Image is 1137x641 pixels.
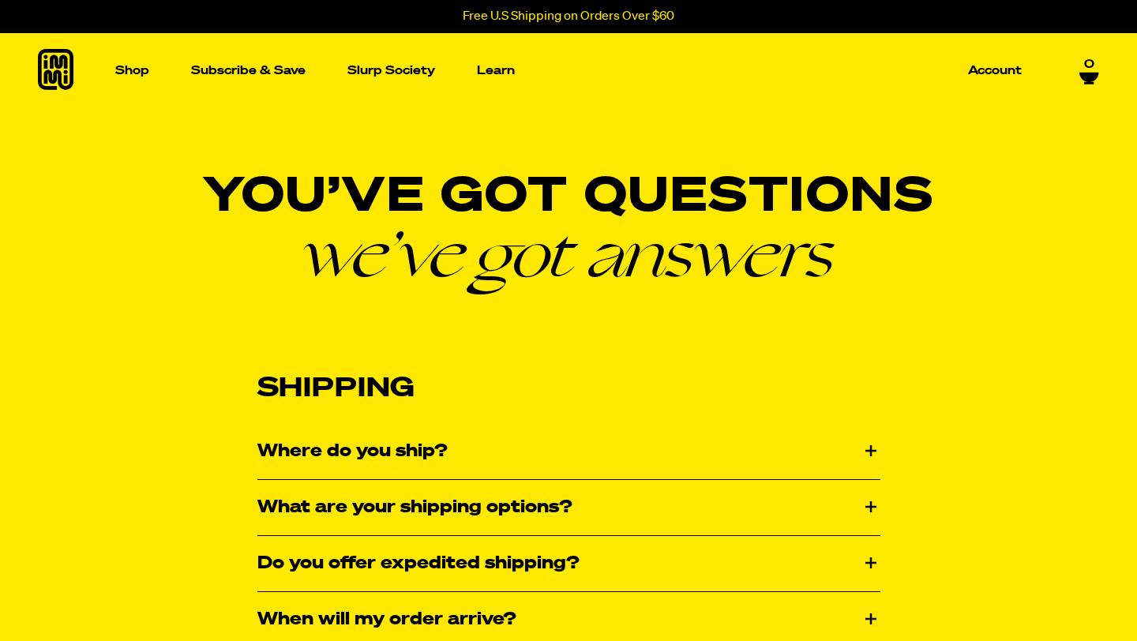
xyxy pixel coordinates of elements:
[191,65,306,77] p: Subscribe & Save
[257,373,880,405] h2: Shipping
[109,33,1028,108] nav: Main navigation
[38,221,1099,284] em: we’ve got answers
[968,65,1022,77] p: Account
[1084,54,1094,69] span: 0
[115,65,149,77] p: Shop
[1079,54,1099,81] a: 0
[257,536,880,591] div: Do you offer expedited shipping?
[962,58,1028,83] a: Account
[185,58,312,83] a: Subscribe & Save
[471,33,521,108] a: Learn
[257,424,880,479] div: Where do you ship?
[477,65,515,77] p: Learn
[347,65,435,77] p: Slurp Society
[463,9,674,24] p: Free U.S Shipping on Orders Over $60
[38,174,1099,284] h1: You’ve got questions
[341,58,441,83] a: Slurp Society
[257,480,880,535] div: What are your shipping options?
[109,33,156,108] a: Shop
